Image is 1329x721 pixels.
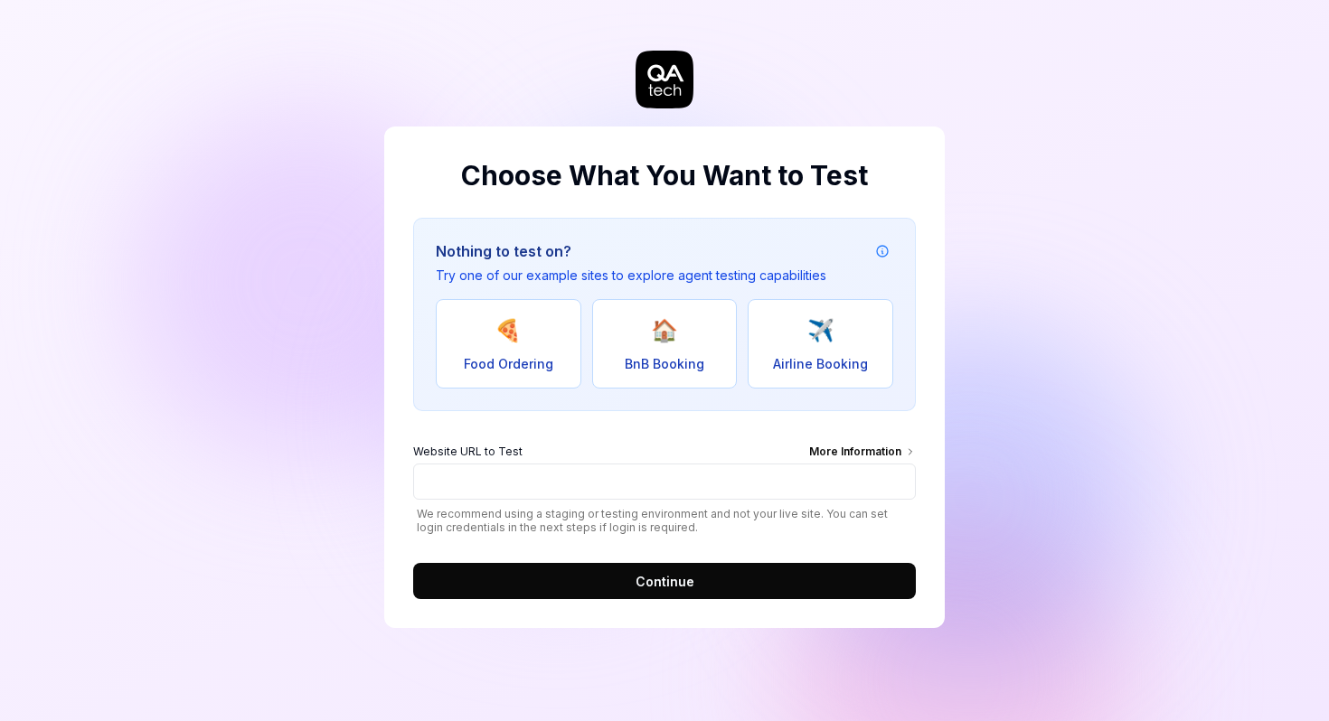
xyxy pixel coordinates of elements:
[625,354,704,373] span: BnB Booking
[748,299,893,389] button: ✈️Airline Booking
[872,240,893,262] button: Example attribution information
[495,314,522,347] span: 🍕
[773,354,868,373] span: Airline Booking
[651,314,678,347] span: 🏠
[807,314,834,347] span: ✈️
[809,444,916,463] div: More Information
[436,240,826,262] h3: Nothing to test on?
[413,444,523,463] span: Website URL to Test
[464,354,553,373] span: Food Ordering
[413,155,916,196] h2: Choose What You Want to Test
[413,563,916,599] button: Continue
[592,299,738,389] button: 🏠BnB Booking
[436,299,581,389] button: 🍕Food Ordering
[413,463,916,500] input: Website URL to TestMore Information
[436,266,826,285] p: Try one of our example sites to explore agent testing capabilities
[636,572,694,591] span: Continue
[413,507,916,534] span: We recommend using a staging or testing environment and not your live site. You can set login cre...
